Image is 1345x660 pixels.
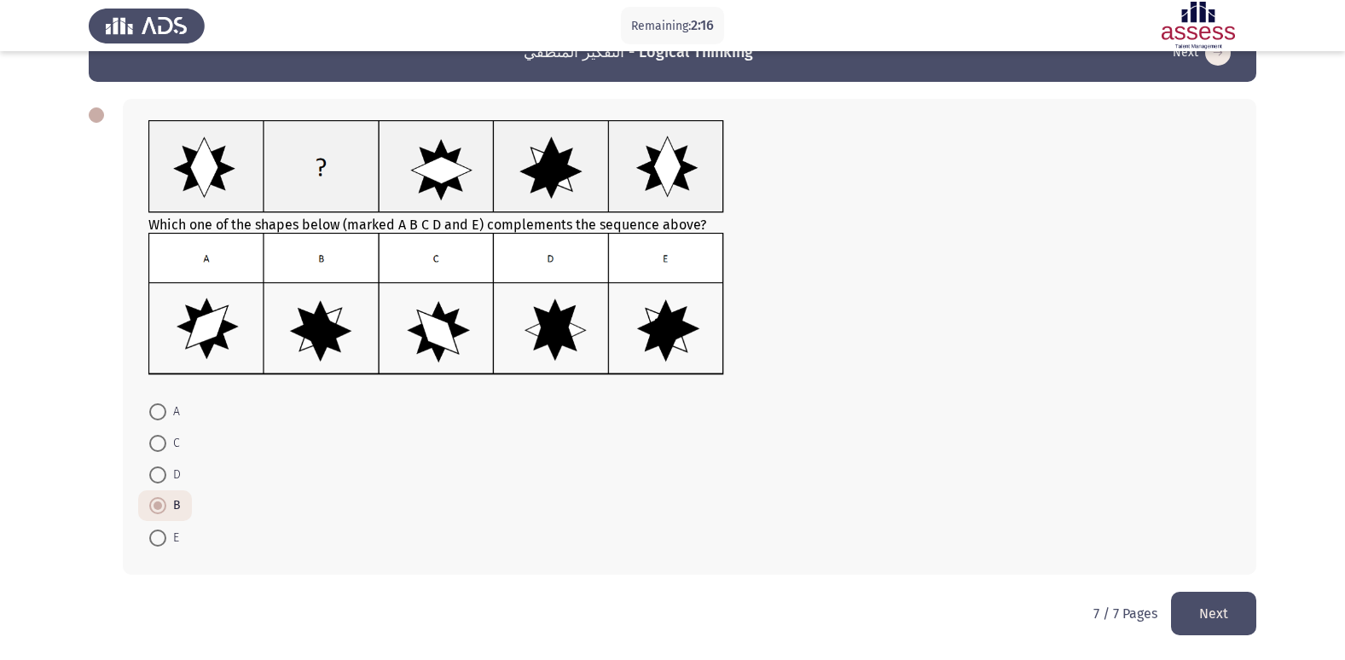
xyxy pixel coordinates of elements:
[1171,592,1256,635] button: load next page
[148,120,1231,379] div: Which one of the shapes below (marked A B C D and E) complements the sequence above?
[148,120,724,213] img: UkFYYl8wMjRfQS5wbmcxNjkxMjk4MTc4MTAz.png
[166,465,181,485] span: D
[631,15,714,37] p: Remaining:
[166,495,181,516] span: B
[691,17,714,33] span: 2:16
[166,528,179,548] span: E
[1140,2,1256,49] img: Assessment logo of Assessment En (Focus & 16PD)
[89,2,205,49] img: Assess Talent Management logo
[166,433,180,454] span: C
[524,42,753,63] h3: التفكير المنطقي - Logical Thinking
[166,402,180,422] span: A
[148,233,724,375] img: UkFYYl8wMjRfQi5wbmcxNjkxMjk4MTg2OTg0.png
[1093,605,1157,622] p: 7 / 7 Pages
[1168,39,1236,67] button: load next page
